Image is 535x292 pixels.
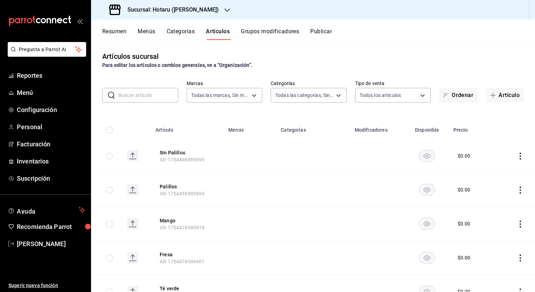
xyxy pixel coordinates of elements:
[405,117,449,139] th: Disponible
[77,18,83,24] button: open_drawer_menu
[160,225,204,230] span: AR-1754418089418
[122,6,219,14] h3: Sucursal: Hotaru ([PERSON_NAME])
[151,117,224,139] th: Artículo
[17,122,85,132] span: Personal
[19,46,75,53] span: Pregunta a Parrot AI
[517,153,524,160] button: actions
[224,117,277,139] th: Menús
[458,220,471,227] div: $ 0.00
[517,255,524,262] button: actions
[17,206,76,214] span: Ayuda
[102,62,252,68] strong: Para editar los artículos o cambios generales, ve a “Organización”.
[160,285,216,292] button: edit-product-location
[486,88,524,103] button: Artículo
[5,51,86,58] a: Pregunta a Parrot AI
[458,152,471,159] div: $ 0.00
[17,222,85,231] span: Recomienda Parrot
[167,28,195,40] button: Categorías
[191,92,250,99] span: Todas las marcas, Sin marca
[241,28,299,40] button: Grupos modificadores
[360,92,401,99] span: Todos los artículos
[419,184,435,196] button: availability-product
[310,28,332,40] button: Publicar
[517,187,524,194] button: actions
[449,117,500,139] th: Precio
[275,92,334,99] span: Todas las categorías, Sin categoría
[102,28,535,40] div: navigation tabs
[17,239,85,249] span: [PERSON_NAME]
[17,174,85,183] span: Suscripción
[271,81,347,86] label: Categorías
[206,28,230,40] button: Artículos
[102,51,159,62] div: Artículos sucursal
[17,105,85,114] span: Configuración
[160,149,216,156] button: edit-product-location
[8,42,86,57] button: Pregunta a Parrot AI
[160,191,204,196] span: AR-1754498885869
[138,28,155,40] button: Menús
[160,259,204,264] span: AR-1754418089401
[17,88,85,97] span: Menú
[355,81,431,86] label: Tipo de venta
[458,254,471,261] div: $ 0.00
[350,117,405,139] th: Modificadores
[419,252,435,264] button: availability-product
[118,88,178,102] input: Buscar artículo
[8,282,85,289] span: Sugerir nueva función
[17,71,85,80] span: Reportes
[517,221,524,228] button: actions
[439,88,478,103] button: Ordenar
[17,139,85,149] span: Facturación
[160,183,216,190] button: edit-product-location
[17,157,85,166] span: Inventarios
[160,251,216,258] button: edit-product-location
[187,81,263,86] label: Marcas
[419,150,435,162] button: availability-product
[419,218,435,230] button: availability-product
[160,217,216,224] button: edit-product-location
[277,117,350,139] th: Categorías
[102,28,126,40] button: Resumen
[458,186,471,193] div: $ 0.00
[160,157,204,162] span: AR-1754498885899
